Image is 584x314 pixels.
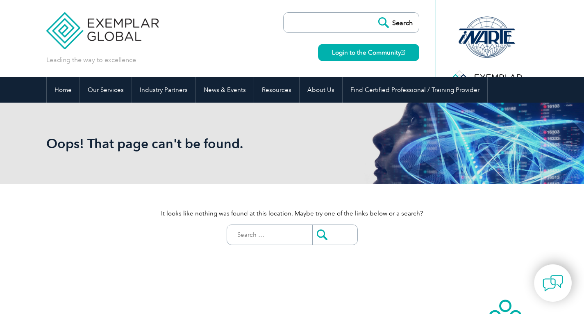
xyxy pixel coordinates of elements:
[300,77,342,103] a: About Us
[196,77,254,103] a: News & Events
[312,225,357,245] input: Submit
[543,273,563,293] img: contact-chat.png
[132,77,195,103] a: Industry Partners
[47,77,80,103] a: Home
[401,50,405,55] img: open_square.png
[46,209,538,218] p: It looks like nothing was found at this location. Maybe try one of the links below or a search?
[374,13,419,32] input: Search
[46,55,136,64] p: Leading the way to excellence
[46,135,361,151] h1: Oops! That page can't be found.
[80,77,132,103] a: Our Services
[318,44,419,61] a: Login to the Community
[343,77,487,103] a: Find Certified Professional / Training Provider
[254,77,299,103] a: Resources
